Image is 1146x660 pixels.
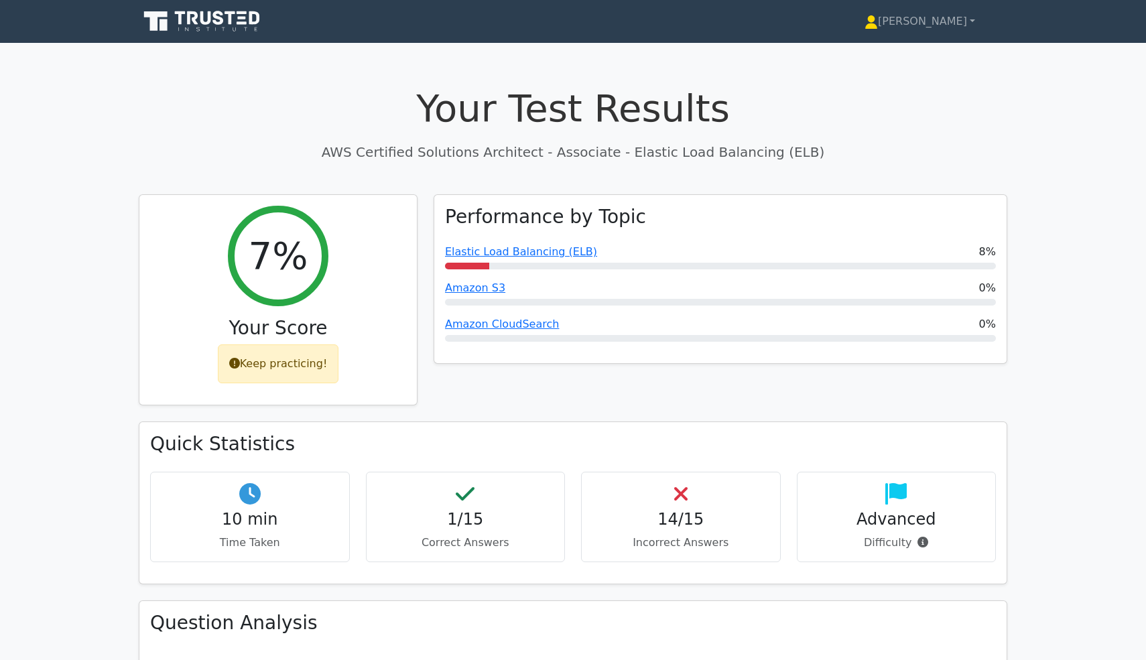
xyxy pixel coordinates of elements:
h4: 14/15 [592,510,769,529]
h3: Quick Statistics [150,433,996,456]
h3: Question Analysis [150,612,996,635]
div: Keep practicing! [218,344,339,383]
a: Amazon S3 [445,281,505,294]
a: Elastic Load Balancing (ELB) [445,245,597,258]
span: 0% [979,280,996,296]
p: Incorrect Answers [592,535,769,551]
p: Time Taken [162,535,338,551]
a: Amazon CloudSearch [445,318,559,330]
h2: 7% [249,233,308,278]
h3: Performance by Topic [445,206,646,228]
p: Difficulty [808,535,985,551]
h1: Your Test Results [139,86,1007,131]
span: 8% [979,244,996,260]
p: AWS Certified Solutions Architect - Associate - Elastic Load Balancing (ELB) [139,142,1007,162]
p: Correct Answers [377,535,554,551]
h4: 1/15 [377,510,554,529]
h4: Advanced [808,510,985,529]
a: [PERSON_NAME] [832,8,1007,35]
h4: 10 min [162,510,338,529]
span: 0% [979,316,996,332]
h3: Your Score [150,317,406,340]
